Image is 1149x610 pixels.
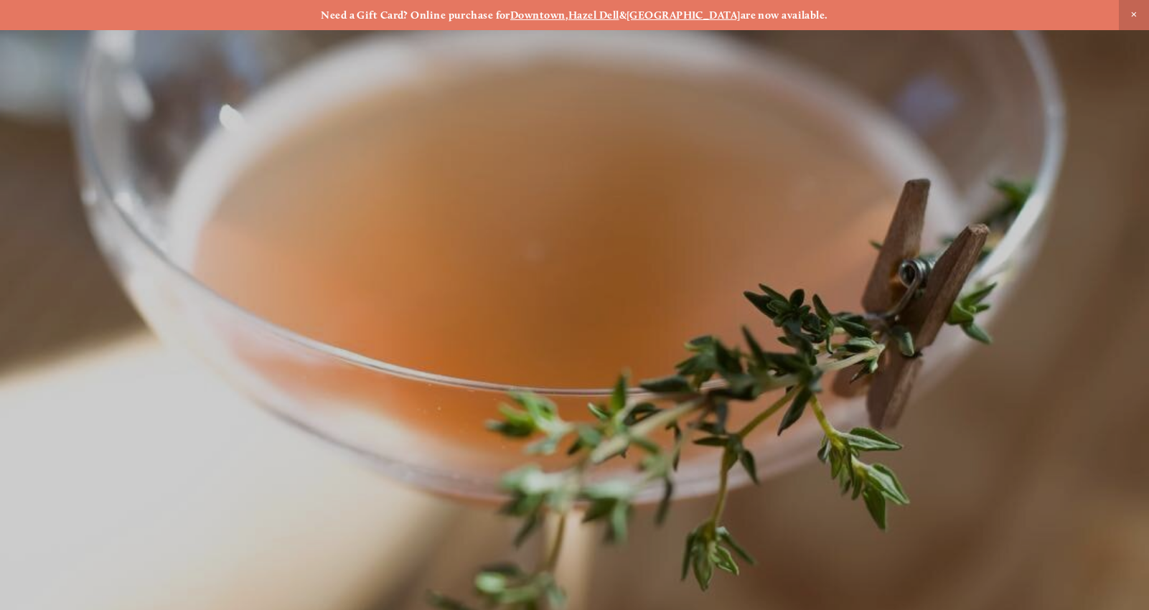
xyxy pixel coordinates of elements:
strong: are now available. [741,9,828,22]
strong: & [619,9,627,22]
a: Hazel Dell [568,9,619,22]
a: Downtown [510,9,566,22]
a: [GEOGRAPHIC_DATA] [627,9,741,22]
strong: , [566,9,568,22]
strong: Need a Gift Card? Online purchase for [321,9,510,22]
